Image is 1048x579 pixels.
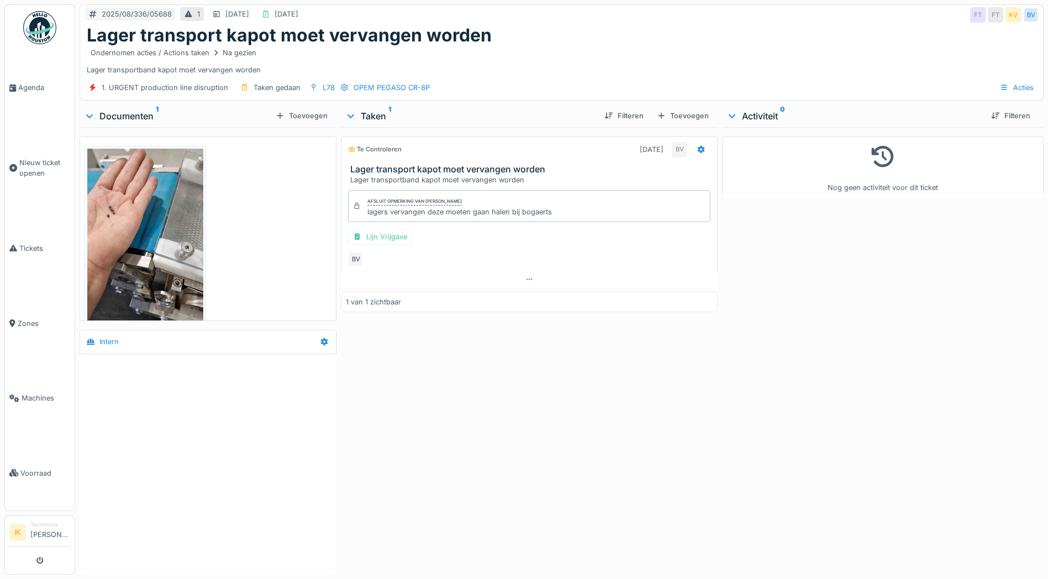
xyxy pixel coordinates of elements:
[23,11,56,44] img: Badge_color-CXgf-gQk.svg
[323,82,335,93] div: L78
[987,108,1035,123] div: Filteren
[995,80,1039,96] div: Acties
[18,82,70,93] span: Agenda
[652,108,713,123] div: Toevoegen
[225,9,249,19] div: [DATE]
[5,211,75,286] a: Tickets
[345,109,596,123] div: Taken
[197,9,200,19] div: 1
[275,9,298,19] div: [DATE]
[30,520,70,529] div: Technicus
[348,145,402,154] div: Te controleren
[640,144,663,155] div: [DATE]
[22,393,70,403] span: Machines
[600,108,648,123] div: Filteren
[156,109,159,123] sup: 1
[87,149,203,354] img: xk4z4vvbmukhqgocrakv7o1dndnu
[348,229,412,245] div: Lijn Vrijgave
[367,198,462,206] div: Afsluit opmerking van [PERSON_NAME]
[5,436,75,511] a: Voorraad
[102,9,172,19] div: 2025/08/336/05688
[780,109,785,123] sup: 0
[388,109,391,123] sup: 1
[19,243,70,254] span: Tickets
[1005,7,1021,23] div: KV
[350,175,713,185] div: Lager transportband kapot moet vervangen worden
[19,157,70,178] span: Nieuw ticket openen
[988,7,1003,23] div: FT
[99,336,119,347] div: Intern
[254,82,301,93] div: Taken gedaan
[5,50,75,125] a: Agenda
[30,520,70,544] li: [PERSON_NAME]
[346,297,401,307] div: 1 van 1 zichtbaar
[91,48,256,58] div: Ondernomen acties / Actions taken Na gezien
[5,286,75,361] a: Zones
[87,46,1036,75] div: Lager transportband kapot moet vervangen worden
[1023,7,1039,23] div: BV
[9,520,70,547] a: IK Technicus[PERSON_NAME]
[84,109,271,123] div: Documenten
[102,82,228,93] div: 1. URGENT production line disruption
[970,7,986,23] div: FT
[5,125,75,211] a: Nieuw ticket openen
[726,109,982,123] div: Activiteit
[18,318,70,329] span: Zones
[348,251,364,267] div: BV
[5,361,75,436] a: Machines
[350,164,713,175] h3: Lager transport kapot moet vervangen worden
[271,108,332,123] div: Toevoegen
[367,207,552,217] div: lagers vervangen deze moeten gaan halen bij bogaerts
[87,25,492,46] h1: Lager transport kapot moet vervangen worden
[20,468,70,478] span: Voorraad
[9,524,26,541] li: IK
[354,82,430,93] div: OPEM PEGASO CR-8P
[672,142,687,157] div: BV
[729,141,1036,193] div: Nog geen activiteit voor dit ticket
